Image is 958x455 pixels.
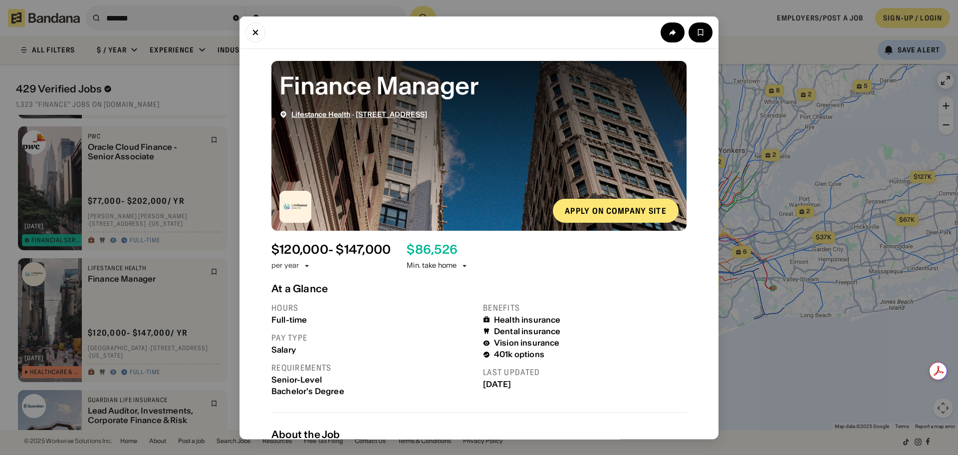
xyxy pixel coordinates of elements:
[245,22,265,42] button: Close
[271,386,475,396] div: Bachelor's Degree
[291,109,350,118] span: Lifestance Health
[483,380,687,389] div: [DATE]
[271,332,475,343] div: Pay type
[494,315,561,324] div: Health insurance
[407,242,458,257] div: $ 86,526
[279,68,679,102] div: Finance Manager
[271,362,475,373] div: Requirements
[279,190,311,222] img: Lifestance Health logo
[271,429,687,441] div: About the Job
[271,345,475,354] div: Salary
[356,109,427,118] span: [STREET_ADDRESS]
[271,282,687,294] div: At a Glance
[407,261,469,271] div: Min. take home
[483,367,687,378] div: Last updated
[565,206,667,214] div: Apply on company site
[271,302,475,313] div: Hours
[271,375,475,384] div: Senior-Level
[271,315,475,324] div: Full-time
[483,302,687,313] div: Benefits
[494,338,560,348] div: Vision insurance
[271,261,299,271] div: per year
[291,110,427,118] div: ·
[271,242,391,257] div: $ 120,000 - $147,000
[494,326,561,336] div: Dental insurance
[494,350,544,359] div: 401k options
